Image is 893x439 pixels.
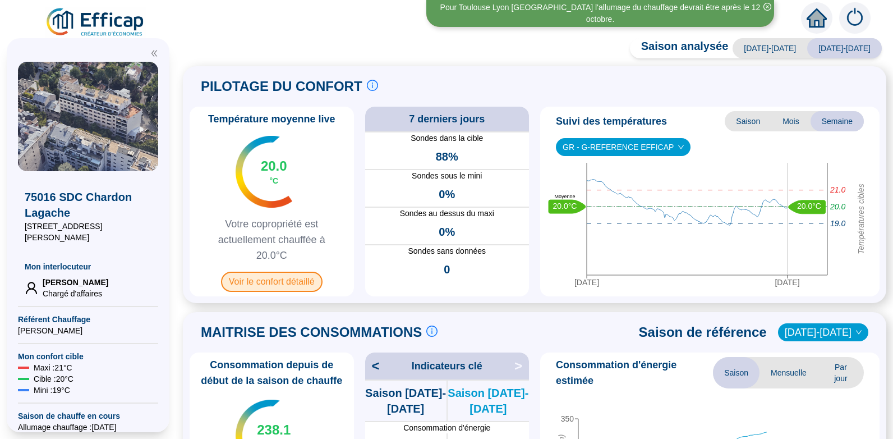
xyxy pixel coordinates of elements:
span: [PERSON_NAME] [43,277,108,288]
tspan: 350 [561,414,574,423]
span: 0 [444,262,450,277]
span: [STREET_ADDRESS][PERSON_NAME] [25,221,151,243]
span: 20.0 [261,157,287,175]
span: Allumage chauffage : [DATE] [18,422,158,433]
span: 0% [439,186,455,202]
span: Saison [725,111,771,131]
span: Indicateurs clé [412,358,482,374]
span: Mon interlocuteur [25,261,151,272]
span: Saison de chauffe en cours [18,410,158,422]
span: Saison de référence [639,323,767,341]
span: Maxi : 21 °C [34,362,72,373]
span: [DATE]-[DATE] [733,38,807,58]
span: Par jour [818,357,864,388]
span: 75016 SDC Chardon Lagache [25,189,151,221]
span: Saison [DATE]-[DATE] [365,385,446,417]
span: [PERSON_NAME] [18,325,158,336]
span: > [514,357,529,375]
span: info-circle [426,326,438,337]
span: Saison analysée [630,38,729,58]
span: close-circle [763,3,771,11]
span: GR - G-REFERENCE EFFICAP [563,139,684,156]
tspan: 21.0 [830,186,845,195]
tspan: [DATE] [574,278,599,287]
span: 0% [439,224,455,240]
div: Pour Toulouse Lyon [GEOGRAPHIC_DATA] l'allumage du chauffage devrait être après le 12 octobre. [428,2,772,25]
span: Saison [713,357,759,388]
span: double-left [150,49,158,57]
tspan: [DATE] [775,278,799,287]
span: Mois [771,111,811,131]
text: 20.0°C [553,202,577,211]
span: Chargé d'affaires [43,288,108,299]
span: Consommation depuis de début de la saison de chauffe [194,357,349,388]
span: Sondes dans la cible [365,132,530,144]
span: Mensuelle [759,357,818,388]
span: 7 derniers jours [409,111,485,127]
img: alerts [839,2,871,34]
span: Sondes au dessus du maxi [365,208,530,219]
span: PILOTAGE DU CONFORT [201,77,362,95]
span: Votre copropriété est actuellement chauffée à 20.0°C [194,216,349,263]
tspan: Températures cibles [857,184,866,254]
span: Saison [DATE]-[DATE] [448,385,529,417]
span: Mon confort cible [18,351,158,362]
span: Sondes sous le mini [365,170,530,182]
text: 20.0°C [797,202,821,211]
img: indicateur températures [236,136,292,208]
text: Moyenne [554,194,575,199]
span: MAITRISE DES CONSOMMATIONS [201,323,422,341]
span: Voir le confort détaillé [221,272,323,292]
span: 88% [436,149,458,164]
span: < [365,357,380,375]
span: °C [269,175,278,186]
span: Température moyenne live [201,111,342,127]
tspan: 19.0 [830,219,845,228]
span: Mini : 19 °C [34,385,70,396]
tspan: 20.0 [830,202,845,211]
span: Sondes sans données [365,245,530,257]
span: home [807,8,827,28]
img: efficap energie logo [45,7,146,38]
span: Semaine [811,111,864,131]
span: 2019-2020 [785,324,862,341]
span: Consommation d'énergie [365,422,530,433]
span: down [855,329,862,336]
span: [DATE]-[DATE] [807,38,882,58]
span: user [25,281,38,295]
span: Cible : 20 °C [34,373,73,385]
span: Référent Chauffage [18,314,158,325]
span: down [678,144,684,150]
span: info-circle [367,80,378,91]
span: Consommation d'énergie estimée [556,357,713,388]
span: 238.1 [257,421,291,439]
span: Suivi des températures [556,113,667,129]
